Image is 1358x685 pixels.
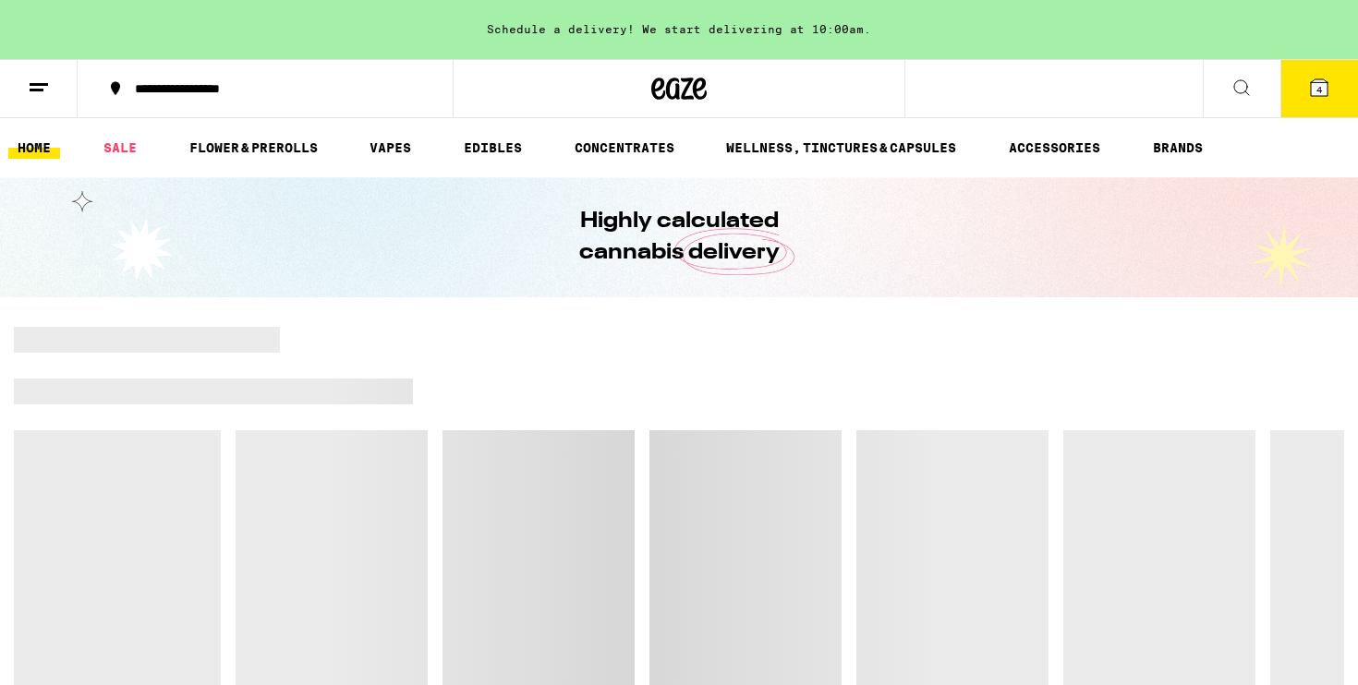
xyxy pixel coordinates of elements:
[1316,84,1322,95] span: 4
[1144,137,1212,159] a: BRANDS
[527,206,831,269] h1: Highly calculated cannabis delivery
[94,137,146,159] a: SALE
[360,137,420,159] a: VAPES
[8,137,60,159] a: HOME
[717,137,965,159] a: WELLNESS, TINCTURES & CAPSULES
[1000,137,1109,159] a: ACCESSORIES
[180,137,327,159] a: FLOWER & PREROLLS
[1280,60,1358,117] button: 4
[455,137,531,159] a: EDIBLES
[565,137,684,159] a: CONCENTRATES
